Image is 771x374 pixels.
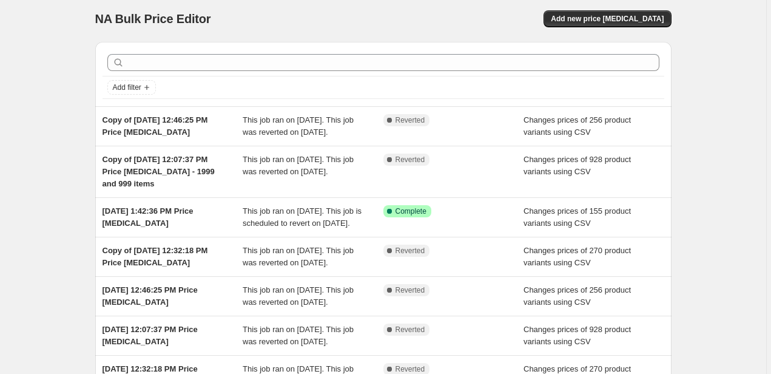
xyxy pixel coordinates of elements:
span: [DATE] 12:46:25 PM Price [MEDICAL_DATA] [103,285,198,307]
span: Reverted [396,246,425,256]
span: Changes prices of 256 product variants using CSV [524,285,631,307]
span: [DATE] 12:07:37 PM Price [MEDICAL_DATA] [103,325,198,346]
span: This job ran on [DATE]. This job is scheduled to revert on [DATE]. [243,206,362,228]
span: Reverted [396,285,425,295]
span: Changes prices of 928 product variants using CSV [524,155,631,176]
span: This job ran on [DATE]. This job was reverted on [DATE]. [243,325,354,346]
span: Complete [396,206,426,216]
span: This job ran on [DATE]. This job was reverted on [DATE]. [243,246,354,267]
span: Copy of [DATE] 12:07:37 PM Price [MEDICAL_DATA] - 1999 and 999 items [103,155,215,188]
span: Add new price [MEDICAL_DATA] [551,14,664,24]
span: Changes prices of 270 product variants using CSV [524,246,631,267]
span: Reverted [396,325,425,335]
span: Copy of [DATE] 12:32:18 PM Price [MEDICAL_DATA] [103,246,208,267]
span: Copy of [DATE] 12:46:25 PM Price [MEDICAL_DATA] [103,115,208,137]
span: Changes prices of 928 product variants using CSV [524,325,631,346]
span: This job ran on [DATE]. This job was reverted on [DATE]. [243,115,354,137]
button: Add filter [107,80,156,95]
span: Add filter [113,83,141,92]
span: NA Bulk Price Editor [95,12,211,25]
span: [DATE] 1:42:36 PM Price [MEDICAL_DATA] [103,206,194,228]
span: This job ran on [DATE]. This job was reverted on [DATE]. [243,155,354,176]
span: Changes prices of 256 product variants using CSV [524,115,631,137]
span: This job ran on [DATE]. This job was reverted on [DATE]. [243,285,354,307]
span: Reverted [396,364,425,374]
span: Reverted [396,155,425,165]
span: Reverted [396,115,425,125]
button: Add new price [MEDICAL_DATA] [544,10,671,27]
span: Changes prices of 155 product variants using CSV [524,206,631,228]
